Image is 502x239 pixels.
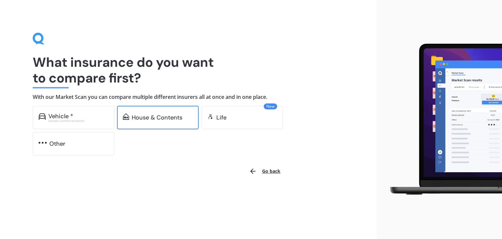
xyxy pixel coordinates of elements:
div: Vehicle * [48,113,73,119]
div: Other [49,140,65,147]
h1: What insurance do you want to compare first? [33,54,344,86]
div: Life [216,114,226,121]
img: laptop.webp [382,40,502,198]
span: New [264,103,277,109]
button: Go back [245,163,284,179]
img: other.81dba5aafe580aa69f38.svg [39,139,47,146]
img: car.f15378c7a67c060ca3f3.svg [39,113,46,120]
h4: With our Market Scan you can compare multiple different insurers all at once and in one place. [33,94,344,101]
img: home-and-contents.b802091223b8502ef2dd.svg [123,113,129,120]
img: life.f720d6a2d7cdcd3ad642.svg [207,113,214,120]
div: Excludes commercial vehicles [48,119,109,122]
div: House & Contents [132,114,182,121]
